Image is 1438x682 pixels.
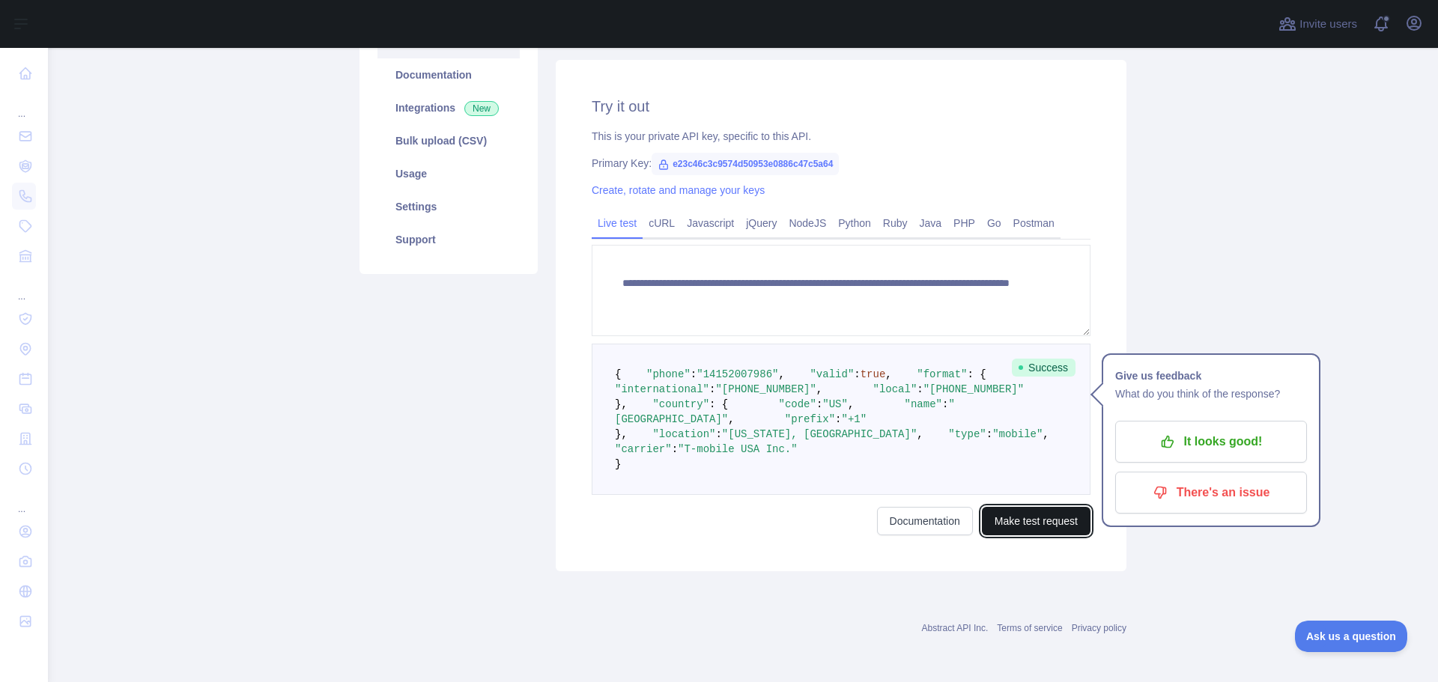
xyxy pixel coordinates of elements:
[947,211,981,235] a: PHP
[377,190,520,223] a: Settings
[778,368,784,380] span: ,
[810,368,854,380] span: "valid"
[778,398,816,410] span: "code"
[377,58,520,91] a: Documentation
[615,368,621,380] span: {
[816,383,822,395] span: ,
[816,398,822,410] span: :
[646,368,691,380] span: "phone"
[942,398,948,410] span: :
[592,211,643,235] a: Live test
[832,211,877,235] a: Python
[464,101,499,116] span: New
[12,273,36,302] div: ...
[643,211,681,235] a: cURL
[835,413,841,425] span: :
[709,398,728,410] span: : {
[861,368,886,380] span: true
[722,428,917,440] span: "[US_STATE], [GEOGRAPHIC_DATA]"
[905,398,942,410] span: "name"
[691,368,697,380] span: :
[672,443,678,455] span: :
[982,507,1090,535] button: Make test request
[681,211,740,235] a: Javascript
[592,96,1090,117] h2: Try it out
[377,157,520,190] a: Usage
[917,428,923,440] span: ,
[877,507,973,535] a: Documentation
[715,383,816,395] span: "[PHONE_NUMBER]"
[854,368,860,380] span: :
[592,129,1090,144] div: This is your private API key, specific to this API.
[986,428,992,440] span: :
[885,368,891,380] span: ,
[652,428,715,440] span: "location"
[377,223,520,256] a: Support
[873,383,917,395] span: "local"
[922,623,989,633] a: Abstract API Inc.
[377,124,520,157] a: Bulk upload (CSV)
[1115,385,1307,403] p: What do you think of the response?
[923,383,1024,395] span: "[PHONE_NUMBER]"
[841,413,867,425] span: "+1"
[697,368,778,380] span: "14152007986"
[592,156,1090,171] div: Primary Key:
[968,368,986,380] span: : {
[1007,211,1061,235] a: Postman
[877,211,914,235] a: Ruby
[615,458,621,470] span: }
[822,398,848,410] span: "US"
[1012,359,1076,377] span: Success
[728,413,734,425] span: ,
[848,398,854,410] span: ,
[914,211,948,235] a: Java
[981,211,1007,235] a: Go
[992,428,1043,440] span: "mobile"
[12,485,36,515] div: ...
[740,211,783,235] a: jQuery
[1299,16,1357,33] span: Invite users
[1275,12,1360,36] button: Invite users
[678,443,798,455] span: "T-mobile USA Inc."
[785,413,835,425] span: "prefix"
[917,383,923,395] span: :
[615,383,709,395] span: "international"
[12,90,36,120] div: ...
[783,211,832,235] a: NodeJS
[615,398,628,410] span: },
[1043,428,1049,440] span: ,
[615,443,672,455] span: "carrier"
[715,428,721,440] span: :
[377,91,520,124] a: Integrations New
[948,428,986,440] span: "type"
[615,428,628,440] span: },
[1072,623,1126,633] a: Privacy policy
[652,398,709,410] span: "country"
[917,368,967,380] span: "format"
[592,184,765,196] a: Create, rotate and manage your keys
[1295,621,1408,652] iframe: Toggle Customer Support
[997,623,1062,633] a: Terms of service
[1115,367,1307,385] h1: Give us feedback
[652,153,839,175] span: e23c46c3c9574d50953e0886c47c5a64
[709,383,715,395] span: :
